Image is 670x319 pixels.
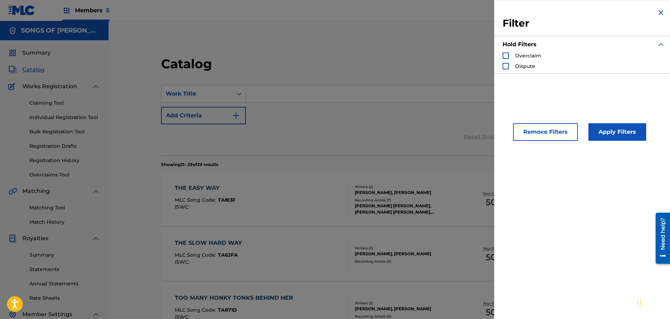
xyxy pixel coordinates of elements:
form: Search Form [161,85,618,155]
img: expand [657,40,665,49]
h2: Catalog [161,56,215,72]
img: expand [92,82,100,91]
span: Works Registration [22,82,77,91]
span: Overclaim [515,53,541,59]
div: Recording Artists ( 7 ) [355,197,457,203]
span: Members [75,6,110,14]
div: [PERSON_NAME], [PERSON_NAME] [355,306,457,312]
span: ISWC : [175,204,191,210]
img: Member Settings [8,310,17,319]
img: 9d2ae6d4665cec9f34b9.svg [232,111,240,120]
a: Bulk Registration Tool [29,128,100,136]
div: Writers ( 2 ) [355,300,457,306]
a: Rate Sheets [29,294,100,302]
img: Summary [8,49,17,57]
span: ISWC : [175,259,191,265]
div: Recording Artists ( 0 ) [355,259,457,264]
img: expand [92,187,100,195]
div: Writers ( 2 ) [355,184,457,189]
span: TA6JFA [218,252,238,258]
p: Your Shares: [483,246,506,251]
img: close [657,8,665,17]
p: Showing 21 - 29 of 29 results [161,161,218,168]
button: Add Criteria [161,107,246,124]
span: Catalog [22,65,44,74]
a: Match History [29,219,100,226]
iframe: Resource Center [650,210,670,266]
a: Overclaims Tool [29,171,100,179]
a: Annual Statements [29,280,100,287]
div: THE EASY WAY [175,184,236,192]
span: 50 % [486,196,503,209]
img: MLC Logo [8,5,35,15]
strong: Hold Filters [503,41,537,48]
a: Registration Drafts [29,143,100,150]
button: Apply Filters [588,123,646,141]
a: CatalogCatalog [8,65,44,74]
a: Summary [29,251,100,259]
span: Summary [22,49,51,57]
img: Catalog [8,65,17,74]
div: THE SLOW HARD WAY [175,239,246,247]
img: Accounts [8,27,17,35]
span: 50 % [486,306,503,319]
div: [PERSON_NAME] [PERSON_NAME], [PERSON_NAME] [PERSON_NAME], [PERSON_NAME] [PERSON_NAME], [PERSON_NA... [355,203,457,215]
iframe: Chat Widget [635,285,670,319]
h3: Filter [503,17,665,30]
span: MLC Song Code : [175,197,218,203]
span: Royalties [22,234,48,243]
img: Works Registration [8,82,18,91]
a: Individual Registration Tool [29,114,100,121]
p: Your Shares: [483,191,506,196]
h5: SONGS OF GLENN SUTTON [21,27,100,35]
img: Matching [8,187,17,195]
a: Statements [29,266,100,273]
span: 50 % [486,251,503,264]
a: Claiming Tool [29,99,100,107]
span: Matching [22,187,50,195]
span: MLC Song Code : [175,252,218,258]
a: THE EASY WAYMLC Song Code:TA8I3FISWC:Writers (2)[PERSON_NAME], [PERSON_NAME]Recording Artists (7)... [161,173,618,226]
div: Writers ( 2 ) [355,245,457,251]
p: Your Shares: [483,301,506,306]
span: 5 [106,7,110,14]
div: [PERSON_NAME], [PERSON_NAME] [355,189,457,196]
div: TOO MANY HONKY TONKS BEHIND HER [175,294,297,302]
div: Work Title [166,90,229,98]
img: expand [92,234,100,243]
span: Dispute [515,63,535,69]
a: Registration History [29,157,100,164]
a: SummarySummary [8,49,51,57]
button: Remove Filters [513,123,578,141]
span: MLC Song Code : [175,307,218,313]
img: Royalties [8,234,17,243]
img: expand [92,310,100,319]
span: TA871D [218,307,237,313]
img: Top Rightsholders [62,6,71,15]
div: [PERSON_NAME], [PERSON_NAME] [355,251,457,257]
div: Drag [637,292,641,313]
span: Member Settings [22,310,72,319]
div: Recording Artists ( 0 ) [355,314,457,319]
a: Matching Tool [29,204,100,211]
span: TA8I3F [218,197,236,203]
a: THE SLOW HARD WAYMLC Song Code:TA6JFAISWC:Writers (2)[PERSON_NAME], [PERSON_NAME]Recording Artist... [161,228,618,281]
